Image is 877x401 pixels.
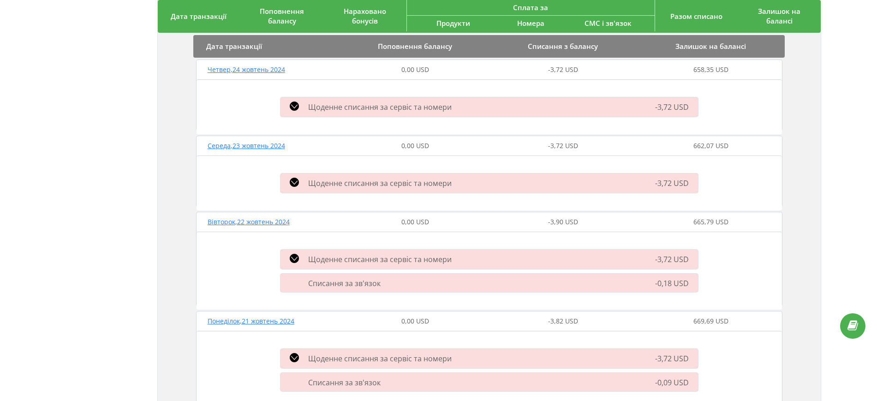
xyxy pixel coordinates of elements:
span: Середа , 23 жовтень 2024 [208,141,285,150]
span: Нараховано бонусів [344,6,386,25]
span: Дата транзакції [206,42,262,51]
span: Четвер , 24 жовтень 2024 [208,65,285,74]
span: -3,72 USD [548,141,578,150]
span: -3,72 USD [548,65,578,74]
span: 0,00 USD [401,141,429,150]
span: 0,00 USD [401,65,429,74]
span: -0,09 USD [655,377,689,388]
span: Щоденне списання за сервіс та номери [308,353,452,364]
span: 658,35 USD [693,65,728,74]
span: -3,72 USD [655,353,689,364]
span: 665,79 USD [693,217,728,226]
span: -3,72 USD [655,178,689,188]
span: Поповнення балансу [260,6,304,25]
span: Залишок на балансі [758,6,800,25]
span: 0,00 USD [401,317,429,325]
span: 662,07 USD [693,141,728,150]
span: Щоденне списання за сервіс та номери [308,178,452,188]
span: Дата транзакції [171,12,227,21]
span: -3,90 USD [548,217,578,226]
span: -3,72 USD [655,254,689,264]
span: 669,69 USD [693,317,728,325]
span: СМС і зв'язок [585,18,632,28]
span: Залишок на балансі [675,42,746,51]
span: -3,82 USD [548,317,578,325]
span: Понеділок , 21 жовтень 2024 [208,317,294,325]
span: Продукти [436,18,470,28]
span: -0,18 USD [655,278,689,288]
span: Списання з балансу [528,42,598,51]
span: Списання за зв'язок [308,278,381,288]
span: Поповнення балансу [378,42,452,51]
span: Списання за зв'язок [308,377,381,388]
span: Щоденне списання за сервіс та номери [308,254,452,264]
span: -3,72 USD [655,102,689,112]
span: Сплата за [513,3,548,12]
span: Щоденне списання за сервіс та номери [308,102,452,112]
span: 0,00 USD [401,217,429,226]
span: Номера [517,18,544,28]
span: Вівторок , 22 жовтень 2024 [208,217,290,226]
span: Разом списано [670,12,722,21]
